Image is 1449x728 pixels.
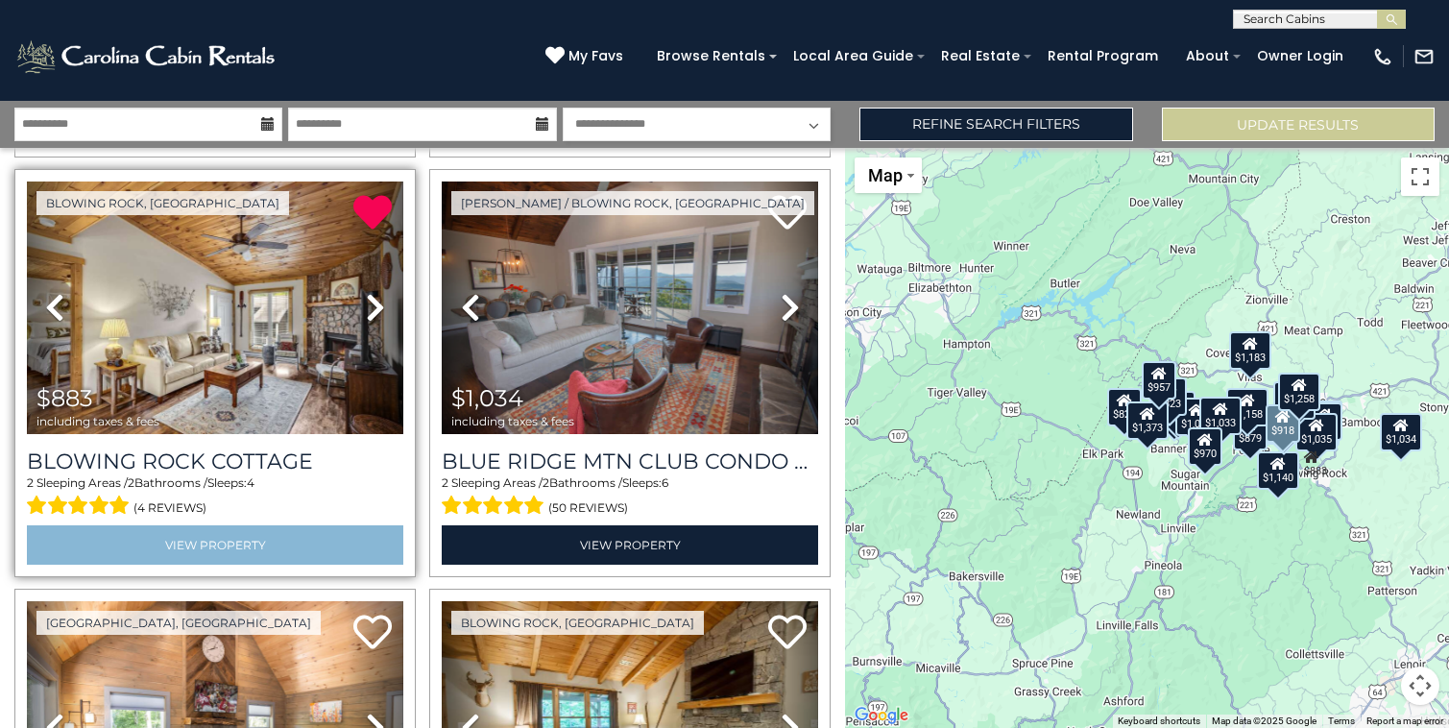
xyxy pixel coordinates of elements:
a: Blowing Rock, [GEOGRAPHIC_DATA] [36,191,289,215]
div: $879 [1233,412,1268,450]
span: 2 [128,475,134,490]
img: Google [850,703,913,728]
span: 2 [27,475,34,490]
span: Map [868,165,903,185]
div: $1,258 [1278,373,1320,411]
div: $1,183 [1228,331,1270,370]
a: View Property [27,525,403,565]
div: $1,035 [1295,413,1338,451]
a: Terms (opens in new tab) [1328,716,1355,726]
a: Owner Login [1247,41,1353,71]
div: $1,158 [1225,388,1268,426]
span: 4 [247,475,254,490]
span: My Favs [568,46,623,66]
span: (4 reviews) [133,496,206,521]
div: $979 [1308,402,1342,441]
a: Real Estate [931,41,1029,71]
button: Map camera controls [1401,667,1439,705]
a: My Favs [545,46,628,67]
a: Browse Rentals [647,41,775,71]
span: 2 [543,475,549,490]
a: Add to favorites [768,613,807,654]
span: $1,034 [451,384,523,412]
a: [PERSON_NAME] / Blowing Rock, [GEOGRAPHIC_DATA] [451,191,814,215]
div: $1,151 [1272,381,1315,420]
a: Add to favorites [353,613,392,654]
button: Keyboard shortcuts [1118,715,1200,728]
span: 2 [442,475,448,490]
div: $1,034 [1380,413,1422,451]
img: thumbnail_166598557.jpeg [27,182,403,434]
img: thumbnail_163266125.jpeg [442,182,818,434]
div: $1,033 [1198,397,1241,435]
span: including taxes & fees [451,415,574,427]
a: [GEOGRAPHIC_DATA], [GEOGRAPHIC_DATA] [36,611,321,635]
div: $939 [1308,400,1342,439]
div: Sleeping Areas / Bathrooms / Sleeps: [442,474,818,521]
a: Blowing Rock, [GEOGRAPHIC_DATA] [451,611,704,635]
a: View Property [442,525,818,565]
a: Blowing Rock Cottage [27,449,403,474]
span: Map data ©2025 Google [1212,716,1316,726]
a: Report a map error [1366,716,1443,726]
img: White-1-2.png [14,37,280,76]
div: $883 [1304,450,1327,477]
span: 6 [662,475,668,490]
div: $970 [1188,427,1222,466]
div: $1,373 [1126,401,1169,440]
div: $1,070 [1175,398,1218,436]
span: including taxes & fees [36,415,159,427]
div: $918 [1266,404,1300,443]
a: Blue Ridge Mtn Club Condo C-303 [442,449,818,474]
div: $1,140 [1257,451,1299,490]
button: Toggle fullscreen view [1401,158,1439,196]
a: Refine Search Filters [859,108,1132,141]
img: mail-regular-white.png [1413,46,1435,67]
div: $828 [1107,388,1142,426]
a: Local Area Guide [784,41,923,71]
a: About [1176,41,1239,71]
img: phone-regular-white.png [1372,46,1393,67]
a: Rental Program [1038,41,1168,71]
a: Open this area in Google Maps (opens a new window) [850,703,913,728]
div: Sleeping Areas / Bathrooms / Sleeps: [27,474,403,521]
span: (50 reviews) [548,496,628,521]
button: Update Results [1162,108,1435,141]
div: $957 [1142,361,1176,400]
button: Change map style [855,158,922,193]
span: $883 [36,384,93,412]
div: $823 [1151,377,1186,416]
